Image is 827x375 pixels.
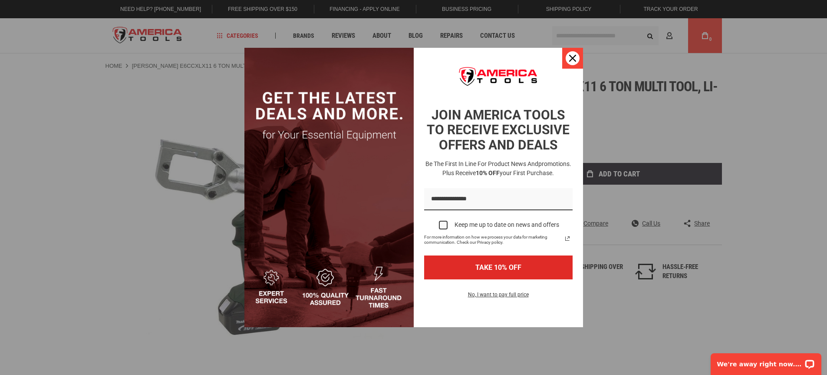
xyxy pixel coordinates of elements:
[476,169,500,176] strong: 10% OFF
[424,235,562,245] span: For more information on how we process your data for marketing communication. Check our Privacy p...
[562,233,573,244] svg: link icon
[424,256,573,279] button: TAKE 10% OFF
[424,188,573,210] input: Email field
[569,55,576,62] svg: close icon
[427,107,570,153] strong: JOIN AMERICA TOOLS TO RECEIVE EXCLUSIVE OFFERS AND DEALS
[562,48,583,69] button: Close
[461,290,536,305] button: No, I want to pay full price
[705,348,827,375] iframe: LiveChat chat widget
[422,159,574,178] h3: Be the first in line for product news and
[562,233,573,244] a: Read our Privacy Policy
[455,221,559,229] div: Keep me up to date on news and offers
